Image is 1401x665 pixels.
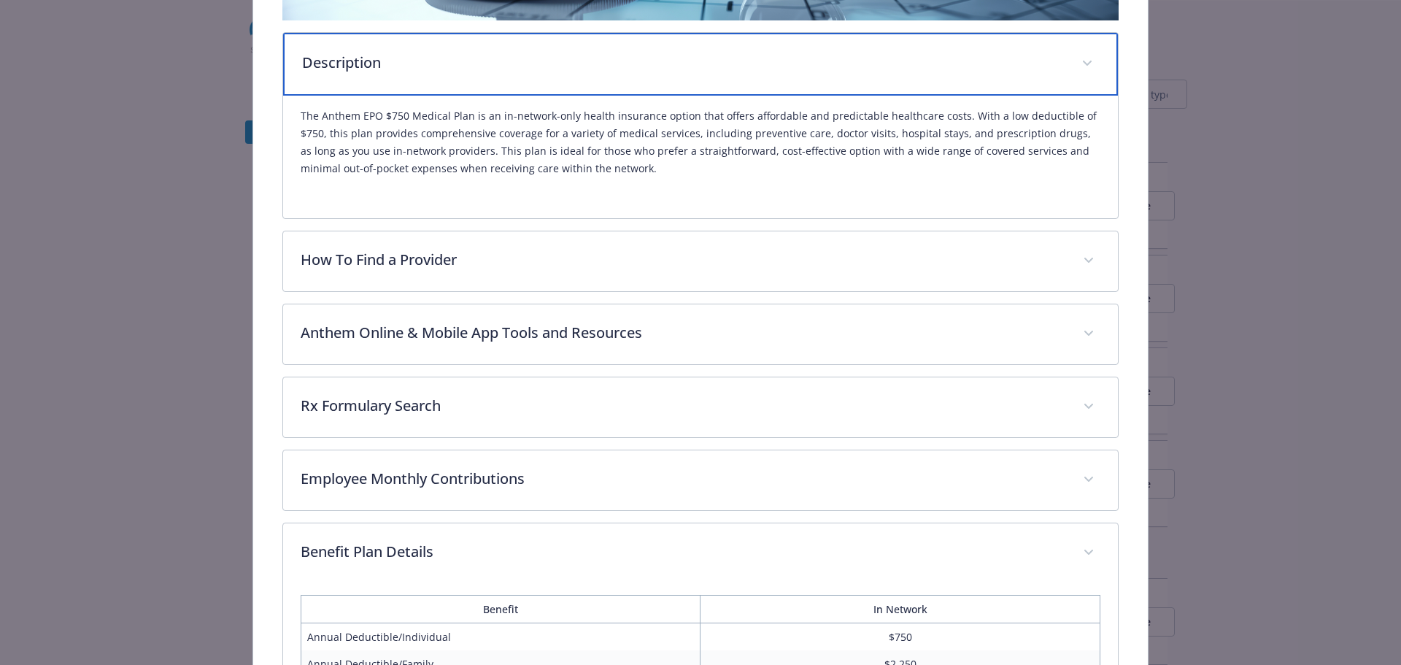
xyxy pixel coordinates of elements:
[283,523,1119,583] div: Benefit Plan Details
[283,450,1119,510] div: Employee Monthly Contributions
[283,231,1119,291] div: How To Find a Provider
[283,96,1119,218] div: Description
[301,541,1066,563] p: Benefit Plan Details
[302,52,1065,74] p: Description
[700,623,1100,650] td: $750
[301,595,700,623] th: Benefit
[301,468,1066,490] p: Employee Monthly Contributions
[283,304,1119,364] div: Anthem Online & Mobile App Tools and Resources
[283,33,1119,96] div: Description
[283,377,1119,437] div: Rx Formulary Search
[301,623,700,650] td: Annual Deductible/Individual
[301,249,1066,271] p: How To Find a Provider
[301,395,1066,417] p: Rx Formulary Search
[700,595,1100,623] th: In Network
[301,107,1101,177] p: The Anthem EPO $750 Medical Plan is an in-network-only health insurance option that offers afford...
[301,322,1066,344] p: Anthem Online & Mobile App Tools and Resources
